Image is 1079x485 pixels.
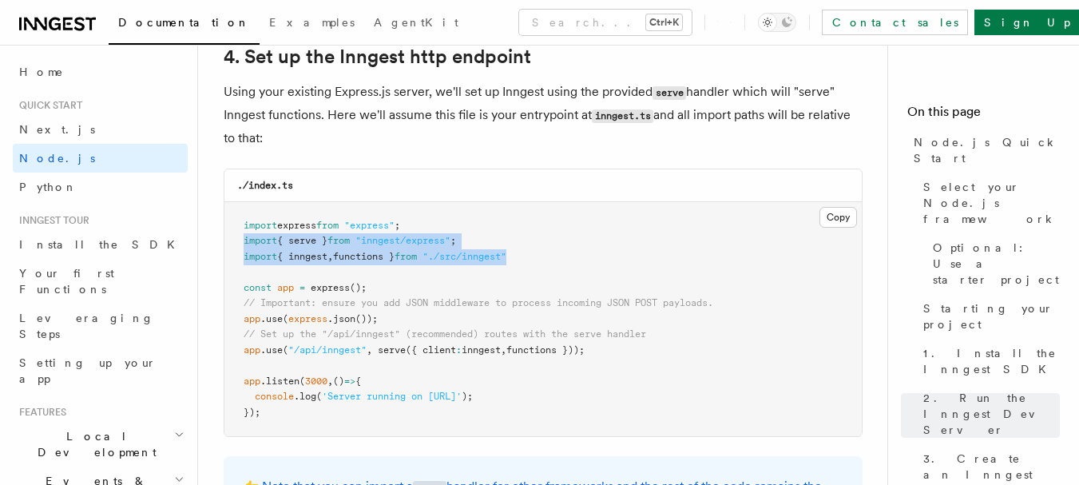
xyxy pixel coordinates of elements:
span: "./src/inngest" [422,251,506,262]
h4: On this page [907,102,1060,128]
span: import [244,220,277,231]
span: Select your Node.js framework [923,179,1060,227]
span: inngest [462,344,501,356]
span: app [244,344,260,356]
span: express [277,220,316,231]
span: Local Development [13,428,174,460]
a: Setting up your app [13,348,188,393]
span: 'Server running on [URL]' [322,391,462,402]
span: Features [13,406,66,419]
span: ()); [355,313,378,324]
span: ( [316,391,322,402]
span: { inngest [277,251,327,262]
span: functions } [333,251,395,262]
span: console [255,391,294,402]
a: Node.js Quick Start [907,128,1060,173]
span: express [311,282,350,293]
span: "express" [344,220,395,231]
a: Contact sales [822,10,968,35]
code: inngest.ts [592,109,653,123]
a: Starting your project [917,294,1060,339]
span: import [244,235,277,246]
span: import [244,251,277,262]
span: app [244,376,260,387]
span: () [333,376,344,387]
a: Node.js [13,144,188,173]
span: Node.js [19,152,95,165]
span: functions })); [506,344,585,356]
span: ({ client [406,344,456,356]
span: ( [283,344,288,356]
span: Setting up your app [19,356,157,385]
span: from [327,235,350,246]
span: }); [244,407,260,418]
span: const [244,282,272,293]
span: Node.js Quick Start [914,134,1060,166]
span: : [456,344,462,356]
span: , [327,251,333,262]
button: Local Development [13,422,188,467]
a: 1. Install the Inngest SDK [917,339,1060,384]
a: Optional: Use a starter project [926,233,1060,294]
span: ( [283,313,288,324]
span: 2. Run the Inngest Dev Server [923,390,1060,438]
p: Using your existing Express.js server, we'll set up Inngest using the provided handler which will... [224,81,863,149]
a: Home [13,58,188,86]
span: ; [395,220,400,231]
span: 3000 [305,376,327,387]
span: from [316,220,339,231]
span: .use [260,313,283,324]
span: "/api/inngest" [288,344,367,356]
span: Python [19,181,77,193]
span: Install the SDK [19,238,184,251]
a: Select your Node.js framework [917,173,1060,233]
span: app [244,313,260,324]
span: { [355,376,361,387]
span: , [501,344,506,356]
span: express [288,313,327,324]
a: 4. Set up the Inngest http endpoint [224,46,531,68]
span: , [367,344,372,356]
span: // Important: ensure you add JSON middleware to process incoming JSON POST payloads. [244,297,713,308]
span: ; [450,235,456,246]
span: .listen [260,376,300,387]
span: Inngest tour [13,214,89,227]
a: Python [13,173,188,201]
span: app [277,282,294,293]
a: Leveraging Steps [13,304,188,348]
span: ); [462,391,473,402]
span: Quick start [13,99,82,112]
span: Examples [269,16,355,29]
code: ./index.ts [237,180,293,191]
a: 2. Run the Inngest Dev Server [917,384,1060,444]
span: , [327,376,333,387]
span: .use [260,344,283,356]
button: Copy [819,207,857,228]
span: (); [350,282,367,293]
a: Next.js [13,115,188,144]
button: Toggle dark mode [758,13,796,32]
code: serve [653,86,686,100]
span: = [300,282,305,293]
span: Documentation [118,16,250,29]
span: Your first Functions [19,267,114,296]
span: .json [327,313,355,324]
span: => [344,376,355,387]
span: from [395,251,417,262]
span: AgentKit [374,16,458,29]
kbd: Ctrl+K [646,14,682,30]
a: AgentKit [364,5,468,43]
span: // Set up the "/api/inngest" (recommended) routes with the serve handler [244,328,646,340]
a: Your first Functions [13,259,188,304]
span: Next.js [19,123,95,136]
a: Documentation [109,5,260,45]
span: Starting your project [923,300,1060,332]
span: "inngest/express" [355,235,450,246]
a: Examples [260,5,364,43]
span: { serve } [277,235,327,246]
span: Home [19,64,64,80]
button: Search...Ctrl+K [519,10,692,35]
a: Install the SDK [13,230,188,259]
span: serve [378,344,406,356]
span: .log [294,391,316,402]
